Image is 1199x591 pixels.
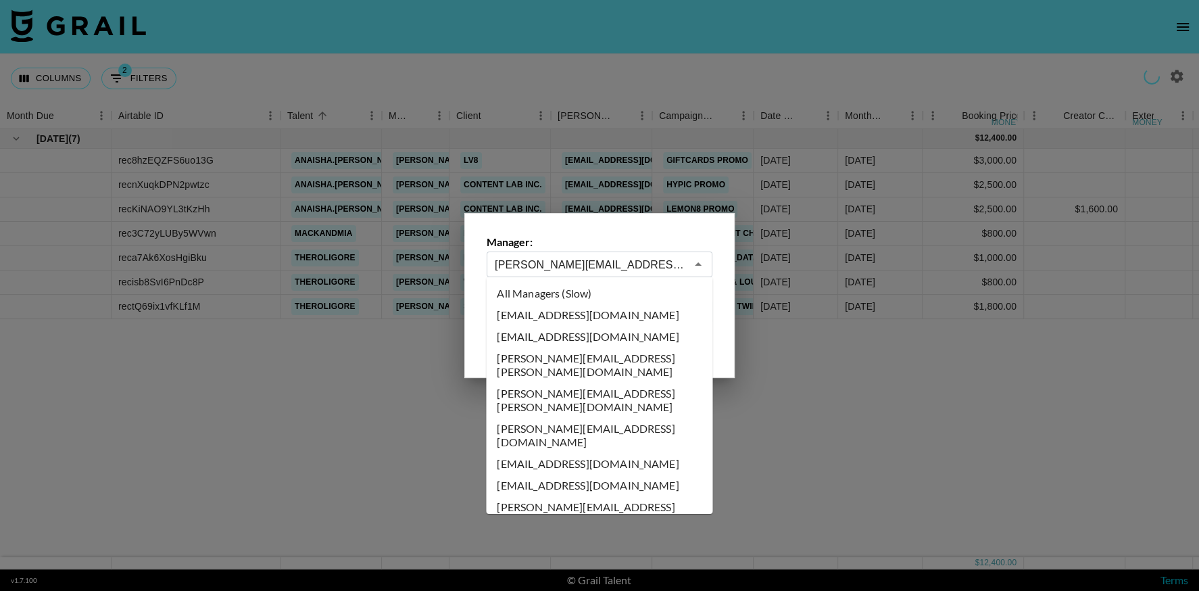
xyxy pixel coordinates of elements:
li: [PERSON_NAME][EMAIL_ADDRESS][DOMAIN_NAME] [486,418,712,453]
li: [PERSON_NAME][EMAIL_ADDRESS][PERSON_NAME][DOMAIN_NAME] [486,383,712,418]
li: [EMAIL_ADDRESS][DOMAIN_NAME] [486,304,712,326]
li: [EMAIL_ADDRESS][DOMAIN_NAME] [486,475,712,496]
label: Manager: [487,235,712,249]
li: [PERSON_NAME][EMAIL_ADDRESS][PERSON_NAME][DOMAIN_NAME] [486,348,712,383]
button: Close [689,255,708,274]
li: [PERSON_NAME][EMAIL_ADDRESS][DOMAIN_NAME] [486,496,712,531]
li: [EMAIL_ADDRESS][DOMAIN_NAME] [486,453,712,475]
li: [EMAIL_ADDRESS][DOMAIN_NAME] [486,326,712,348]
li: All Managers (Slow) [486,283,712,304]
